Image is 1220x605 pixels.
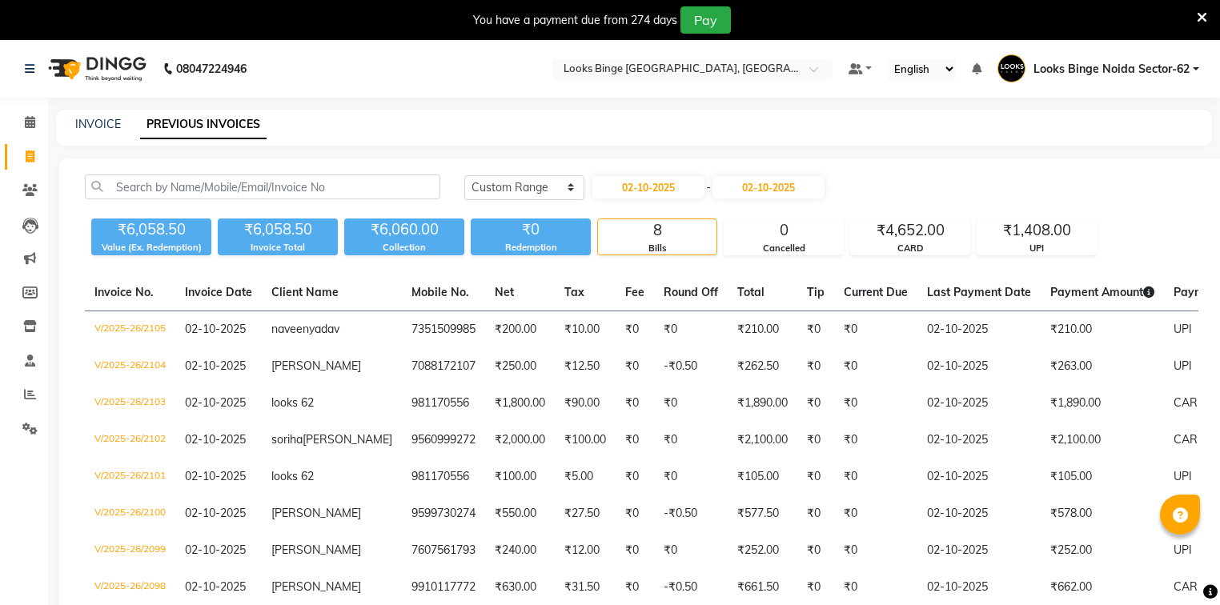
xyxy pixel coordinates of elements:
td: 02-10-2025 [917,532,1041,569]
td: ₹210.00 [1041,311,1164,349]
td: ₹0 [797,348,834,385]
td: 7607561793 [402,532,485,569]
td: ₹0 [654,385,728,422]
div: ₹0 [471,218,591,241]
span: 02-10-2025 [185,506,246,520]
td: V/2025-26/2105 [85,311,175,349]
span: Payment Amount [1050,285,1154,299]
td: 02-10-2025 [917,495,1041,532]
td: ₹252.00 [1041,532,1164,569]
td: ₹0 [834,385,917,422]
span: 02-10-2025 [185,469,246,483]
td: ₹262.50 [728,348,797,385]
td: ₹12.00 [555,532,616,569]
span: 02-10-2025 [185,543,246,557]
td: ₹0 [797,532,834,569]
input: Start Date [592,176,704,198]
td: ₹0 [654,311,728,349]
td: V/2025-26/2099 [85,532,175,569]
td: ₹10.00 [555,311,616,349]
div: UPI [977,242,1096,255]
td: ₹0 [654,532,728,569]
div: ₹6,058.50 [91,218,211,241]
td: ₹1,890.00 [728,385,797,422]
iframe: chat widget [1153,541,1204,589]
td: V/2025-26/2103 [85,385,175,422]
span: UPI [1174,469,1192,483]
td: ₹578.00 [1041,495,1164,532]
td: ₹0 [834,459,917,495]
td: ₹1,890.00 [1041,385,1164,422]
span: looks 62 [271,395,314,410]
div: Value (Ex. Redemption) [91,241,211,254]
td: ₹0 [616,459,654,495]
span: CARD [1174,395,1206,410]
td: ₹12.50 [555,348,616,385]
td: ₹2,100.00 [728,422,797,459]
td: ₹105.00 [1041,459,1164,495]
span: Last Payment Date [927,285,1031,299]
span: 02-10-2025 [185,395,246,410]
span: Tax [564,285,584,299]
td: 02-10-2025 [917,385,1041,422]
td: V/2025-26/2100 [85,495,175,532]
span: [PERSON_NAME] [303,432,392,447]
td: -₹0.50 [654,348,728,385]
b: 08047224946 [176,46,247,91]
a: PREVIOUS INVOICES [140,110,267,139]
span: yadav [309,322,339,336]
span: UPI [1174,322,1192,336]
div: Bills [598,242,716,255]
td: V/2025-26/2102 [85,422,175,459]
td: ₹0 [654,422,728,459]
span: [PERSON_NAME] [271,506,361,520]
td: ₹250.00 [485,348,555,385]
td: ₹27.50 [555,495,616,532]
td: ₹0 [616,532,654,569]
span: [PERSON_NAME] [271,359,361,373]
span: soriha [271,432,303,447]
span: Mobile No. [411,285,469,299]
td: ₹550.00 [485,495,555,532]
td: ₹105.00 [728,459,797,495]
td: ₹0 [616,311,654,349]
td: ₹100.00 [485,459,555,495]
div: ₹6,058.50 [218,218,338,241]
span: Tip [807,285,825,299]
td: 9560999272 [402,422,485,459]
td: ₹5.00 [555,459,616,495]
td: ₹0 [797,495,834,532]
div: 8 [598,219,716,242]
button: Pay [680,6,731,34]
td: ₹0 [654,459,728,495]
span: - [706,179,711,196]
span: [PERSON_NAME] [271,543,361,557]
span: Client Name [271,285,339,299]
img: Looks Binge Noida Sector-62 [997,54,1025,82]
td: 02-10-2025 [917,422,1041,459]
td: -₹0.50 [654,495,728,532]
span: CARD [1174,432,1206,447]
span: Invoice Date [185,285,252,299]
span: Fee [625,285,644,299]
span: [PERSON_NAME] [271,579,361,594]
div: CARD [851,242,969,255]
div: ₹1,408.00 [977,219,1096,242]
div: You have a payment due from 274 days [473,12,677,29]
span: looks 62 [271,469,314,483]
span: Current Due [844,285,908,299]
td: ₹577.50 [728,495,797,532]
img: logo [41,46,150,91]
td: V/2025-26/2104 [85,348,175,385]
span: naveen [271,322,309,336]
span: Total [737,285,765,299]
span: UPI [1174,359,1192,373]
td: 981170556 [402,385,485,422]
span: 02-10-2025 [185,432,246,447]
td: 02-10-2025 [917,459,1041,495]
span: Looks Binge Noida Sector-62 [1033,61,1190,78]
div: 0 [724,219,843,242]
span: Invoice No. [94,285,154,299]
td: ₹210.00 [728,311,797,349]
td: 981170556 [402,459,485,495]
